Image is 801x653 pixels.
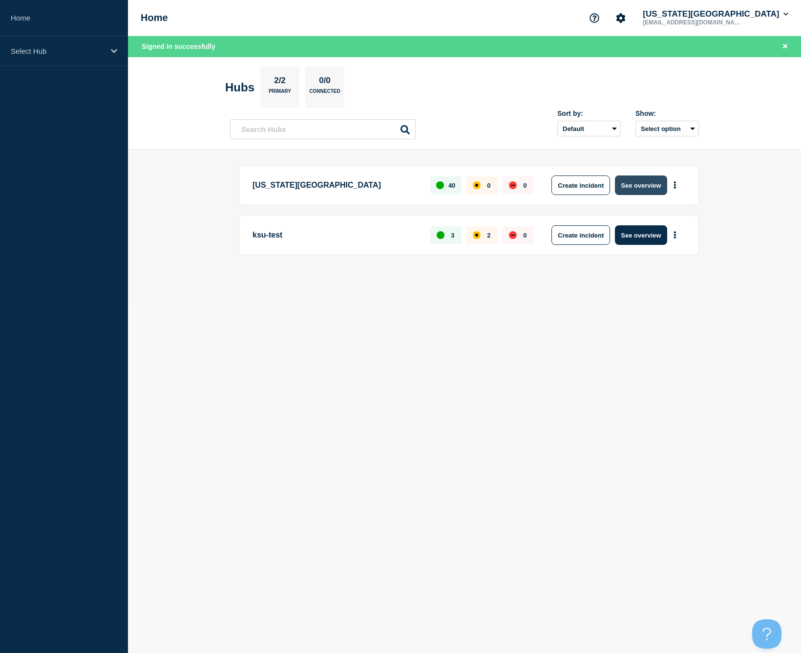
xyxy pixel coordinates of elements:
input: Search Hubs [230,119,416,139]
p: [EMAIL_ADDRESS][DOMAIN_NAME] [641,19,742,26]
iframe: Help Scout Beacon - Open [752,619,781,649]
p: 2/2 [271,76,290,88]
div: up [437,231,444,239]
span: Signed in successfully [142,43,215,50]
p: 0 [487,182,490,189]
p: ksu-test [253,225,419,245]
p: Select Hub [11,47,105,55]
button: More actions [669,226,681,244]
div: Show: [635,109,699,117]
div: affected [473,181,481,189]
button: More actions [669,176,681,195]
p: 0 [523,182,527,189]
p: 40 [448,182,455,189]
h2: Hubs [225,81,254,94]
p: [US_STATE][GEOGRAPHIC_DATA] [253,175,419,195]
button: Close banner [779,41,791,52]
button: See overview [615,175,667,195]
h1: Home [141,12,168,23]
button: Account settings [611,8,631,28]
div: affected [473,231,481,239]
button: Support [584,8,605,28]
div: up [436,181,444,189]
p: Connected [309,88,340,99]
p: 0/0 [316,76,335,88]
button: Create incident [551,175,610,195]
div: down [509,181,517,189]
select: Sort by [557,121,621,136]
p: 3 [451,232,454,239]
button: [US_STATE][GEOGRAPHIC_DATA] [641,9,790,19]
button: See overview [615,225,667,245]
button: Select option [635,121,699,136]
div: down [509,231,517,239]
p: 2 [487,232,490,239]
button: Create incident [551,225,610,245]
div: Sort by: [557,109,621,117]
p: 0 [523,232,527,239]
p: Primary [269,88,291,99]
